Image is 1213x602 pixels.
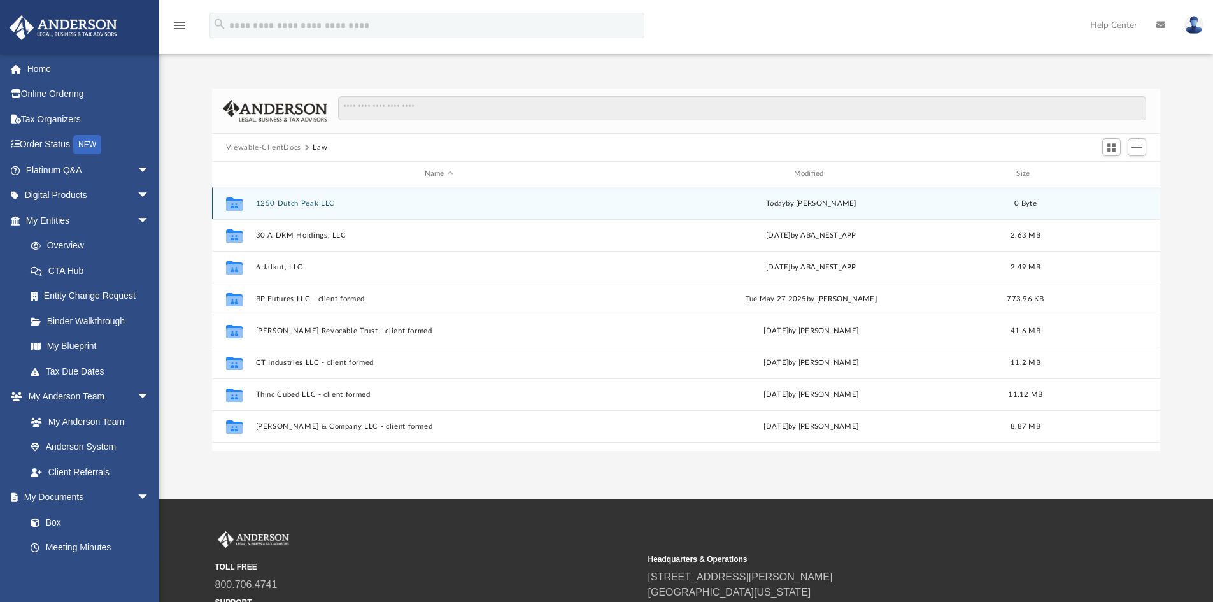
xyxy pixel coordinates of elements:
[137,157,162,183] span: arrow_drop_down
[18,510,156,535] a: Box
[9,485,162,510] a: My Documentsarrow_drop_down
[137,384,162,410] span: arrow_drop_down
[218,168,250,180] div: id
[1184,16,1203,34] img: User Pic
[213,17,227,31] i: search
[255,199,622,208] button: 1250 Dutch Peak LLC
[1014,199,1037,206] span: 0 Byte
[137,183,162,209] span: arrow_drop_down
[9,384,162,410] a: My Anderson Teamarrow_drop_down
[18,459,162,485] a: Client Referrals
[18,535,162,561] a: Meeting Minutes
[255,168,621,180] div: Name
[215,561,639,573] small: TOLL FREE
[73,135,101,154] div: NEW
[1007,295,1044,302] span: 773.96 KB
[9,82,169,107] a: Online Ordering
[255,295,622,303] button: BP Futures LLC - client formed
[628,197,995,209] div: by [PERSON_NAME]
[628,325,995,336] div: [DATE] by [PERSON_NAME]
[1102,138,1121,156] button: Switch to Grid View
[628,420,995,432] div: [DATE] by [PERSON_NAME]
[1128,138,1147,156] button: Add
[255,359,622,367] button: CT Industries LLC - client formed
[18,334,162,359] a: My Blueprint
[1011,263,1040,270] span: 2.49 MB
[338,96,1146,120] input: Search files and folders
[1011,231,1040,238] span: 2.63 MB
[18,233,169,259] a: Overview
[628,293,995,305] div: Tue May 27 2025 by [PERSON_NAME]
[627,168,994,180] div: Modified
[766,199,786,206] span: today
[628,389,995,400] div: [DATE] by [PERSON_NAME]
[9,183,169,208] a: Digital Productsarrow_drop_down
[1056,168,1146,180] div: id
[648,571,833,582] a: [STREET_ADDRESS][PERSON_NAME]
[215,531,292,548] img: Anderson Advisors Platinum Portal
[9,208,169,233] a: My Entitiesarrow_drop_down
[1008,391,1042,398] span: 11.12 MB
[172,18,187,33] i: menu
[215,579,278,590] a: 800.706.4741
[9,106,169,132] a: Tax Organizers
[1011,422,1040,429] span: 8.87 MB
[255,391,622,399] button: Thinc Cubed LLC - client formed
[628,357,995,368] div: [DATE] by [PERSON_NAME]
[18,308,169,334] a: Binder Walkthrough
[313,142,327,154] button: Law
[628,229,995,241] div: [DATE] by ABA_NEST_APP
[212,187,1161,451] div: grid
[648,554,1072,565] small: Headquarters & Operations
[255,263,622,271] button: 6 Jalkut, LLC
[137,485,162,511] span: arrow_drop_down
[18,359,169,384] a: Tax Due Dates
[1011,327,1040,334] span: 41.6 MB
[1000,168,1051,180] div: Size
[648,587,811,598] a: [GEOGRAPHIC_DATA][US_STATE]
[18,283,169,309] a: Entity Change Request
[628,261,995,273] div: [DATE] by ABA_NEST_APP
[18,409,156,434] a: My Anderson Team
[255,327,622,335] button: [PERSON_NAME] Revocable Trust - client formed
[255,422,622,431] button: [PERSON_NAME] & Company LLC - client formed
[9,56,169,82] a: Home
[137,208,162,234] span: arrow_drop_down
[9,157,169,183] a: Platinum Q&Aarrow_drop_down
[18,434,162,460] a: Anderson System
[1011,359,1040,366] span: 11.2 MB
[18,258,169,283] a: CTA Hub
[172,24,187,33] a: menu
[255,231,622,240] button: 30 A DRM Holdings, LLC
[6,15,121,40] img: Anderson Advisors Platinum Portal
[9,132,169,158] a: Order StatusNEW
[226,142,301,154] button: Viewable-ClientDocs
